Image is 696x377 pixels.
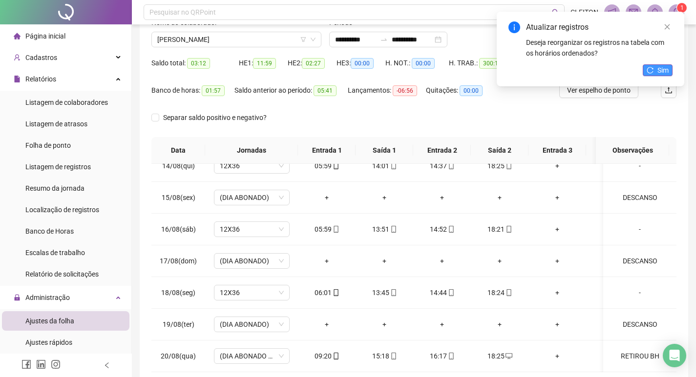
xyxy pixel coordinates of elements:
span: 03:12 [187,58,210,69]
div: RETIROU BH [611,351,669,361]
span: CLEITON [570,7,598,18]
div: DESCANSO [611,192,669,203]
div: DESCANSO [611,256,669,266]
span: mobile [447,162,455,169]
span: 20/08(qua) [161,352,196,360]
span: mobile [447,289,455,296]
span: 14/08(qui) [162,162,195,170]
span: home [14,33,21,40]
th: Entrada 2 [413,137,471,164]
span: instagram [51,359,61,369]
span: desktop [505,353,512,359]
span: mobile [332,353,339,359]
span: reload [647,67,654,74]
th: Saída 3 [586,137,644,164]
span: Ajustes da folha [25,317,74,325]
span: 17/08(dom) [160,257,197,265]
span: mobile [447,226,455,233]
span: (DIA ABONADO) [220,317,284,332]
div: + [594,224,636,235]
div: 14:01 [363,160,405,171]
span: Listagem de colaboradores [25,99,108,106]
span: Observações [604,145,661,156]
span: mobile [389,353,397,359]
div: HE 1: [239,58,288,69]
span: Separar saldo positivo e negativo? [159,112,271,123]
div: H. TRAB.: [449,58,517,69]
span: (DIA ABONADO PARCIALMENTE) [220,349,284,363]
span: Listagem de registros [25,163,91,171]
div: H. NOT.: [385,58,449,69]
sup: Atualize o seu contato no menu Meus Dados [677,3,687,13]
span: search [552,9,559,16]
span: Administração [25,294,70,301]
span: 00:00 [460,85,483,96]
span: Ajustes rápidos [25,338,72,346]
span: down [310,37,316,42]
span: 1 [680,4,684,11]
div: 05:59 [306,160,348,171]
span: Banco de Horas [25,227,74,235]
span: 12X36 [220,159,284,173]
div: 18:25 [479,351,521,361]
div: + [479,319,521,330]
span: mobile [332,162,339,169]
div: 18:21 [479,224,521,235]
div: - [611,160,669,171]
span: 12X36 [220,222,284,237]
div: + [594,319,636,330]
span: close [664,23,671,30]
span: mobile [505,289,512,296]
span: Escalas de trabalho [25,249,85,257]
th: Observações [596,137,669,164]
span: linkedin [36,359,46,369]
span: 02:27 [302,58,325,69]
div: Quitações: [426,85,494,96]
div: Saldo total: [151,58,239,69]
span: facebook [21,359,31,369]
div: + [421,319,463,330]
div: + [536,192,578,203]
div: 09:20 [306,351,348,361]
div: + [363,256,405,266]
div: + [306,319,348,330]
th: Entrada 3 [528,137,586,164]
span: filter [300,37,306,42]
div: Banco de horas: [151,85,234,96]
span: Listagem de atrasos [25,120,87,128]
div: + [479,192,521,203]
span: Página inicial [25,32,65,40]
div: DESCANSO [611,319,669,330]
div: + [594,287,636,298]
span: 00:00 [351,58,374,69]
span: to [380,36,388,43]
div: Open Intercom Messenger [663,344,686,367]
div: + [536,160,578,171]
span: mail [629,8,638,17]
div: 16:17 [421,351,463,361]
div: + [363,319,405,330]
span: swap-right [380,36,388,43]
div: + [306,256,348,266]
span: mobile [389,226,397,233]
div: HE 2: [288,58,337,69]
span: Sim [657,65,669,76]
span: 18/08(seg) [161,289,195,297]
div: 14:52 [421,224,463,235]
span: 16/08(sáb) [161,225,196,233]
span: Folha de ponto [25,141,71,149]
div: 05:59 [306,224,348,235]
div: + [479,256,521,266]
span: (DIA ABONADO) [220,254,284,268]
img: 93516 [669,5,684,20]
div: + [536,319,578,330]
div: + [536,256,578,266]
div: - [611,224,669,235]
div: + [536,287,578,298]
span: mobile [389,162,397,169]
div: Lançamentos: [348,85,426,96]
div: 13:45 [363,287,405,298]
span: user-add [14,54,21,61]
span: Resumo da jornada [25,184,84,192]
div: 13:51 [363,224,405,235]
